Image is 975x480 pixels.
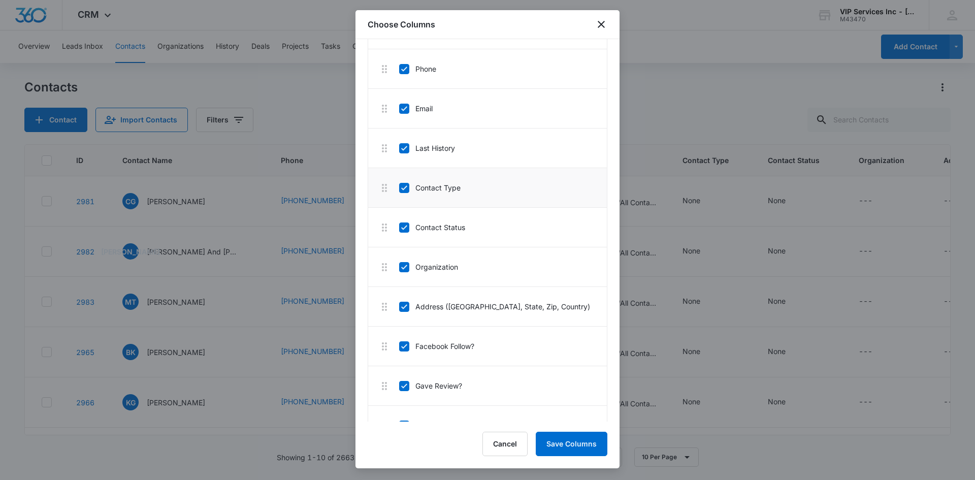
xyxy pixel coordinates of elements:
li: Email [368,89,607,129]
label: Email [399,103,433,114]
li: Address ([GEOGRAPHIC_DATA], State, Zip, Country) [368,287,607,327]
label: Gave Review? [399,380,462,391]
li: Organization [368,247,607,287]
label: Address ([GEOGRAPHIC_DATA], State, Zip, Country) [399,301,590,312]
label: Organization [399,262,458,272]
label: Last History [399,143,455,153]
li: Phone [368,49,607,89]
button: Cancel [482,432,528,456]
label: Contact Type [399,182,461,193]
li: Contact Type [368,168,607,208]
li: Last History [368,129,607,168]
li: Contact Status [368,208,607,247]
label: Facebook Follow? [399,341,474,351]
li: Gave Review? [368,366,607,406]
button: Save Columns [536,432,607,456]
li: Refer Us? To Who [368,406,607,445]
label: Refer Us? To Who [399,420,475,431]
label: Phone [399,63,436,74]
li: Facebook Follow? [368,327,607,366]
label: Contact Status [399,222,465,233]
h1: Choose Columns [368,18,435,30]
button: close [595,18,607,30]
